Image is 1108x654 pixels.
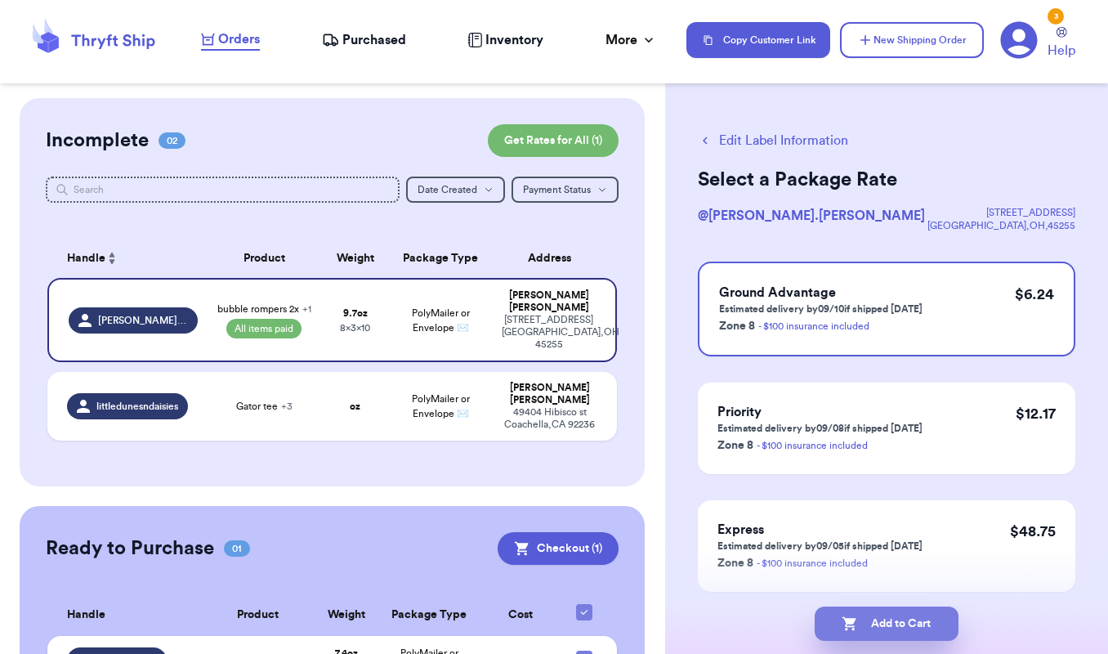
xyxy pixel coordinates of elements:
[418,185,477,195] span: Date Created
[1016,402,1056,425] p: $ 12.17
[226,319,302,338] span: All items paid
[815,607,958,641] button: Add to Cart
[67,607,105,624] span: Handle
[1015,283,1054,306] p: $ 6.24
[389,239,491,278] th: Package Type
[498,532,619,565] button: Checkout (1)
[840,22,984,58] button: New Shipping Order
[758,321,869,331] a: - $100 insurance included
[719,320,755,332] span: Zone 8
[1048,8,1064,25] div: 3
[67,250,105,267] span: Handle
[479,594,561,636] th: Cost
[717,422,923,435] p: Estimated delivery by 09/08 if shipped [DATE]
[698,209,925,222] span: @ [PERSON_NAME].[PERSON_NAME]
[605,30,657,50] div: More
[321,239,390,278] th: Weight
[717,405,762,419] span: Priority
[350,401,360,411] strong: oz
[203,594,313,636] th: Product
[927,219,1075,232] div: [GEOGRAPHIC_DATA] , OH , 45255
[208,239,321,278] th: Product
[467,30,543,50] a: Inventory
[46,535,214,562] h2: Ready to Purchase
[46,128,149,154] h2: Incomplete
[488,124,619,157] button: Get Rates for All (1)
[218,29,260,49] span: Orders
[719,286,836,299] span: Ground Advantage
[281,401,293,411] span: + 3
[96,400,178,413] span: littledunesndaisies
[512,177,619,203] button: Payment Status
[98,314,187,327] span: [PERSON_NAME].[PERSON_NAME]
[502,406,597,431] div: 49404 Hibisco st Coachella , CA 92236
[1048,27,1075,60] a: Help
[757,558,868,568] a: - $100 insurance included
[502,382,597,406] div: [PERSON_NAME] [PERSON_NAME]
[717,523,764,536] span: Express
[1010,520,1056,543] p: $ 48.75
[201,29,260,51] a: Orders
[313,594,379,636] th: Weight
[406,177,505,203] button: Date Created
[46,177,400,203] input: Search
[719,302,923,316] p: Estimated delivery by 09/10 if shipped [DATE]
[686,22,830,58] button: Copy Customer Link
[412,394,470,419] span: PolyMailer or Envelope ✉️
[492,239,617,278] th: Address
[698,131,848,150] button: Edit Label Information
[343,308,368,318] strong: 9.7 oz
[698,167,1075,193] h2: Select a Package Rate
[340,323,370,333] span: 8 x 3 x 10
[757,441,868,450] a: - $100 insurance included
[217,302,311,316] span: bubble rompers 2x
[1048,41,1075,60] span: Help
[523,185,591,195] span: Payment Status
[159,132,185,149] span: 02
[485,30,543,50] span: Inventory
[502,314,596,351] div: [STREET_ADDRESS] [GEOGRAPHIC_DATA] , OH 45255
[342,30,406,50] span: Purchased
[379,594,479,636] th: Package Type
[1000,21,1038,59] a: 3
[717,558,753,569] span: Zone 8
[105,249,118,268] button: Sort ascending
[224,540,250,557] span: 01
[322,30,406,50] a: Purchased
[236,400,293,413] span: Gator tee
[502,289,596,314] div: [PERSON_NAME] [PERSON_NAME]
[927,206,1075,219] div: [STREET_ADDRESS]
[717,540,923,553] p: Estimated delivery by 09/05 if shipped [DATE]
[412,308,470,333] span: PolyMailer or Envelope ✉️
[302,304,311,314] span: + 1
[717,440,753,451] span: Zone 8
